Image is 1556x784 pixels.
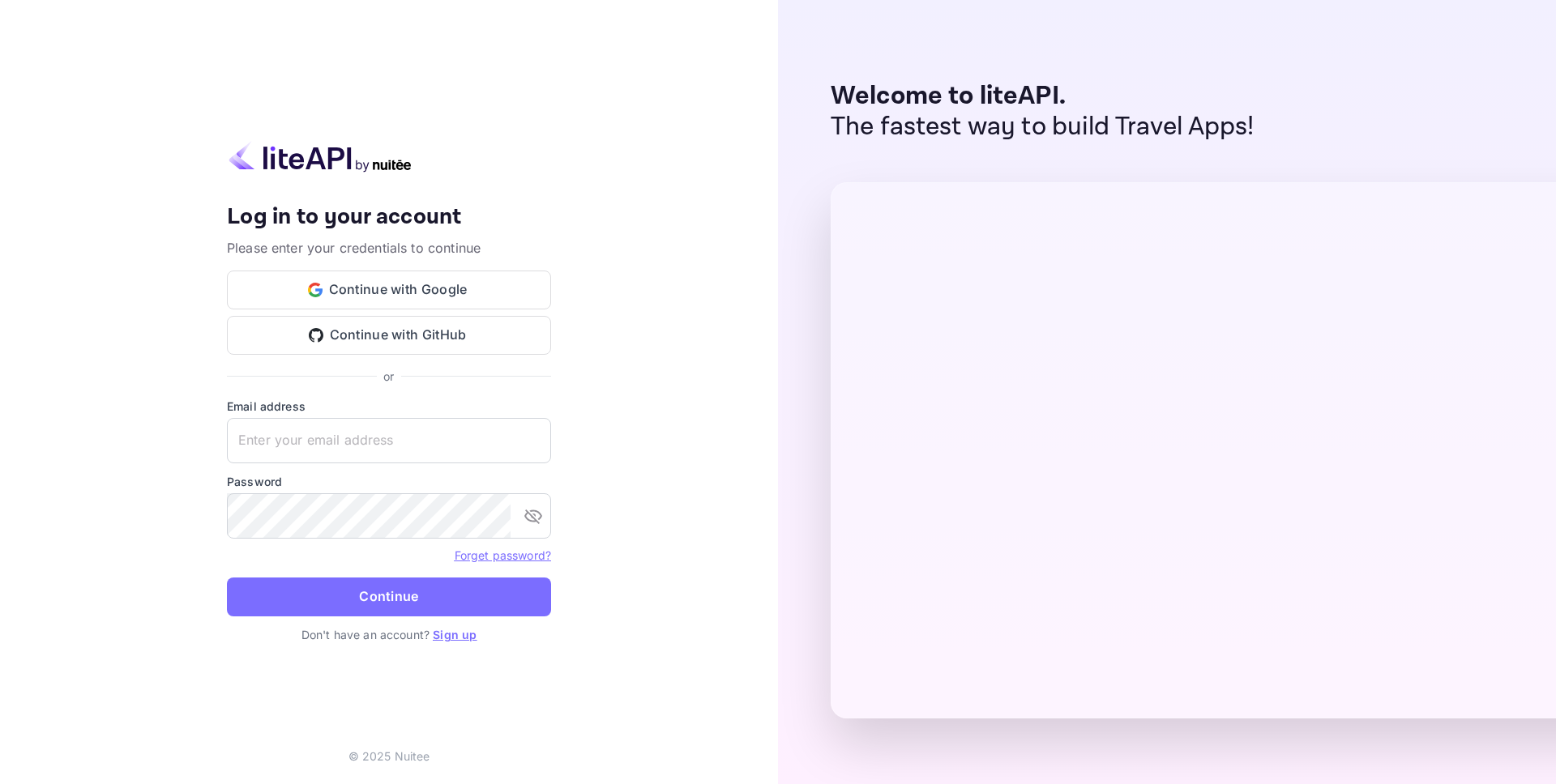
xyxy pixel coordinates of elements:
[227,398,551,415] label: Email address
[227,203,551,232] h4: Log in to your account
[433,628,477,641] a: Sign up
[227,238,551,258] p: Please enter your credentials to continue
[831,112,1255,143] p: The fastest way to build Travel Apps!
[227,418,551,463] input: Enter your email address
[383,368,394,385] p: or
[455,547,551,563] a: Forget password?
[227,473,551,490] label: Password
[227,271,551,309] button: Continue with Google
[831,81,1255,112] p: Welcome to liteAPI.
[227,316,551,355] button: Continue with GitHub
[227,577,551,616] button: Continue
[227,626,551,643] p: Don't have an account?
[348,748,430,765] p: © 2025 Nuitee
[227,141,413,173] img: liteapi
[455,548,551,562] a: Forget password?
[517,500,549,532] button: toggle password visibility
